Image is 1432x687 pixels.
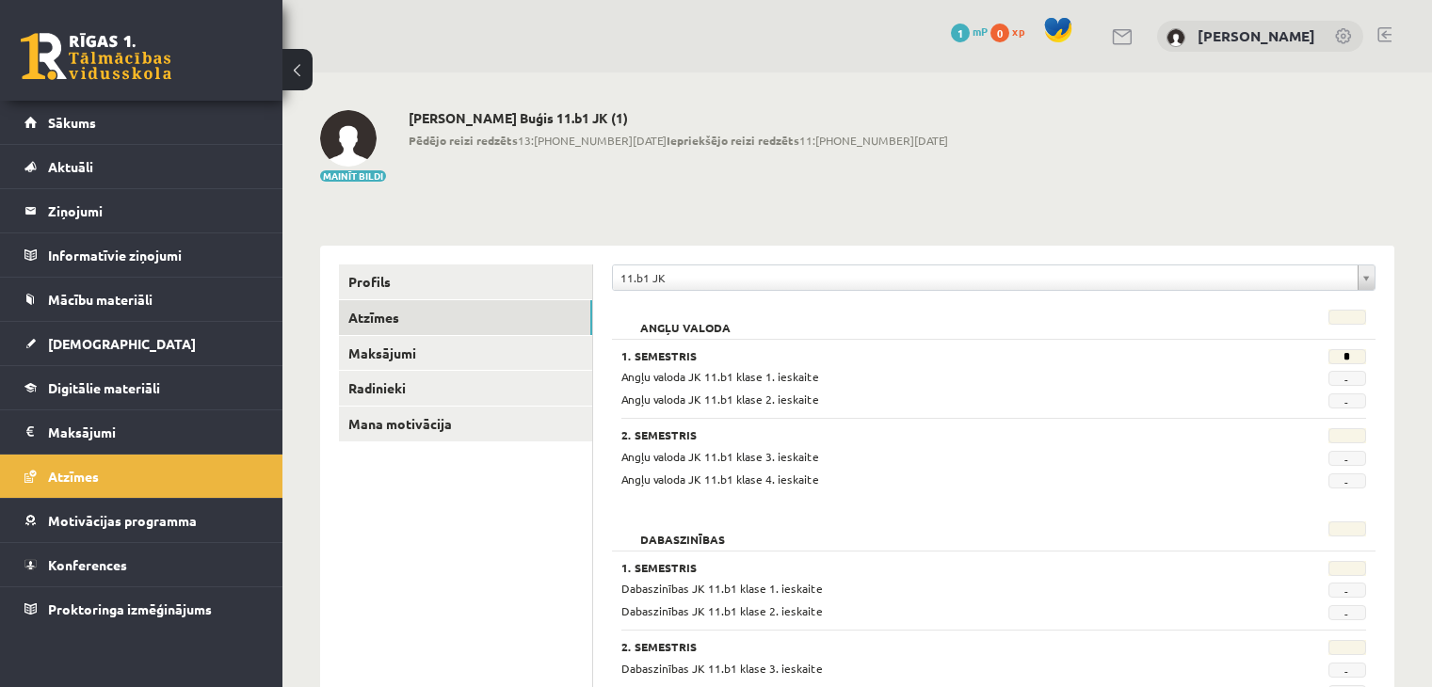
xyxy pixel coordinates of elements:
span: xp [1012,24,1024,39]
a: Mana motivācija [339,407,592,441]
img: Alvis Buģis [1167,28,1185,47]
button: Mainīt bildi [320,170,386,182]
span: Dabaszinības JK 11.b1 klase 3. ieskaite [621,661,823,676]
span: Dabaszinības JK 11.b1 klase 1. ieskaite [621,581,823,596]
a: Ziņojumi [24,189,259,232]
span: Dabaszinības JK 11.b1 klase 2. ieskaite [621,603,823,618]
span: Proktoringa izmēģinājums [48,600,212,617]
span: Angļu valoda JK 11.b1 klase 3. ieskaite [621,449,819,464]
span: Motivācijas programma [48,512,197,529]
a: Radinieki [339,371,592,406]
b: Iepriekšējo reizi redzēts [667,133,799,148]
span: 11.b1 JK [620,265,1350,290]
span: - [1328,371,1366,386]
a: Proktoringa izmēģinājums [24,587,259,631]
b: Pēdējo reizi redzēts [409,133,518,148]
span: Atzīmes [48,468,99,485]
a: Rīgas 1. Tālmācības vidusskola [21,33,171,80]
a: Motivācijas programma [24,499,259,542]
h2: Dabaszinības [621,521,744,540]
span: Angļu valoda JK 11.b1 klase 4. ieskaite [621,471,819,487]
span: Sākums [48,114,96,131]
a: [PERSON_NAME] [1198,26,1315,45]
span: - [1328,473,1366,488]
a: Atzīmes [24,455,259,498]
h3: 1. Semestris [621,349,1237,362]
a: Mācību materiāli [24,278,259,321]
img: Alvis Buģis [320,110,377,167]
h2: Angļu valoda [621,310,749,328]
a: Aktuāli [24,145,259,188]
span: Mācību materiāli [48,291,153,308]
span: 0 [990,24,1009,42]
span: Digitālie materiāli [48,379,160,396]
h3: 2. Semestris [621,640,1237,653]
span: 1 [951,24,970,42]
a: Digitālie materiāli [24,366,259,409]
span: - [1328,583,1366,598]
span: - [1328,605,1366,620]
span: - [1328,393,1366,408]
a: Maksājumi [339,336,592,371]
span: 13:[PHONE_NUMBER][DATE] 11:[PHONE_NUMBER][DATE] [409,132,948,149]
a: Atzīmes [339,300,592,335]
a: Informatīvie ziņojumi [24,233,259,277]
a: Konferences [24,543,259,586]
a: 11.b1 JK [613,265,1375,290]
a: Profils [339,264,592,299]
span: mP [973,24,988,39]
span: Angļu valoda JK 11.b1 klase 2. ieskaite [621,391,819,407]
span: Angļu valoda JK 11.b1 klase 1. ieskaite [621,369,819,384]
a: Maksājumi [24,410,259,454]
h3: 1. Semestris [621,561,1237,574]
span: Aktuāli [48,158,93,175]
a: 0 xp [990,24,1034,39]
span: [DEMOGRAPHIC_DATA] [48,335,196,352]
legend: Ziņojumi [48,189,259,232]
a: [DEMOGRAPHIC_DATA] [24,322,259,365]
span: Konferences [48,556,127,573]
a: Sākums [24,101,259,144]
span: - [1328,663,1366,678]
h2: [PERSON_NAME] Buģis 11.b1 JK (1) [409,110,948,126]
span: - [1328,451,1366,466]
h3: 2. Semestris [621,428,1237,441]
a: 1 mP [951,24,988,39]
legend: Maksājumi [48,410,259,454]
legend: Informatīvie ziņojumi [48,233,259,277]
